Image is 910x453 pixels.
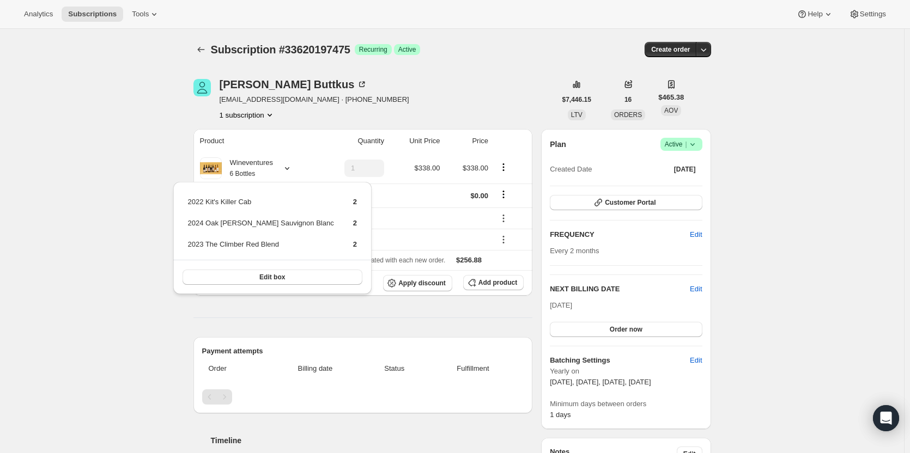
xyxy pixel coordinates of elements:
span: Create order [651,45,690,54]
span: Tools [132,10,149,19]
span: Active [665,139,698,150]
span: Help [808,10,822,19]
span: Created Date [550,164,592,175]
button: Customer Portal [550,195,702,210]
button: [DATE] [668,162,702,177]
th: Quantity [318,129,387,153]
th: Order [202,357,268,381]
button: Edit [690,284,702,295]
button: Help [790,7,840,22]
span: [DATE], [DATE], [DATE], [DATE] [550,378,651,386]
span: [EMAIL_ADDRESS][DOMAIN_NAME] · [PHONE_NUMBER] [220,94,409,105]
span: Settings [860,10,886,19]
span: [DATE] [674,165,696,174]
span: 1 days [550,411,571,419]
button: Add product [463,275,524,290]
span: Status [367,363,422,374]
small: 6 Bottles [230,170,256,177]
span: Active [398,45,416,54]
button: Edit [683,352,708,369]
span: Billing date [270,363,360,374]
h2: FREQUENCY [550,229,690,240]
h6: Batching Settings [550,355,690,366]
td: 2022 Kit's Killer Cab [187,196,335,216]
nav: Pagination [202,389,524,405]
span: 16 [624,95,632,104]
th: Price [444,129,492,153]
span: Every 2 months [550,247,599,255]
span: Edit [690,355,702,366]
div: [PERSON_NAME] Buttkus [220,79,368,90]
button: Order now [550,322,702,337]
button: Create order [645,42,696,57]
span: AOV [664,107,678,114]
button: 16 [618,92,638,107]
span: Fulfillment [429,363,517,374]
th: Unit Price [387,129,444,153]
div: Open Intercom Messenger [873,405,899,431]
span: [DATE] [550,301,572,309]
button: Shipping actions [495,188,512,200]
span: $338.00 [463,164,488,172]
span: Subscription #33620197475 [211,44,350,56]
button: Subscriptions [62,7,123,22]
span: Customer Portal [605,198,656,207]
h2: Payment attempts [202,346,524,357]
span: Subscriptions [68,10,117,19]
td: 2024 Oak [PERSON_NAME] Sauvignon Blanc [187,217,335,237]
button: $7,446.15 [556,92,598,107]
span: 2 [353,198,357,206]
span: ORDERS [614,111,642,119]
span: 2 [353,240,357,248]
h2: NEXT BILLING DATE [550,284,690,295]
span: $465.38 [658,92,684,103]
button: Tools [125,7,166,22]
span: LTV [571,111,583,119]
h2: Timeline [211,435,533,446]
h2: Plan [550,139,566,150]
button: Edit [683,226,708,243]
span: Yearly on [550,366,702,377]
span: $0.00 [471,192,489,200]
span: Order now [610,325,642,334]
span: Edit box [259,273,285,281]
div: Wineventures [222,157,273,179]
button: Subscriptions [193,42,209,57]
span: $256.88 [456,256,482,264]
button: Product actions [495,161,512,173]
span: 2 [353,219,357,227]
td: 2023 The Climber Red Blend [187,238,335,259]
span: Add product [478,278,517,287]
button: Product actions [220,109,275,120]
span: Apply discount [398,279,446,287]
span: $338.00 [415,164,440,172]
button: Edit box [183,270,362,285]
button: Apply discount [383,275,452,291]
span: Analytics [24,10,53,19]
span: Recurring [359,45,387,54]
span: Walter Buttkus [193,79,211,96]
th: Product [193,129,318,153]
span: | [685,140,687,149]
span: Minimum days between orders [550,399,702,409]
span: Edit [690,229,702,240]
span: $7,446.15 [562,95,591,104]
button: Settings [842,7,893,22]
button: Analytics [17,7,59,22]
